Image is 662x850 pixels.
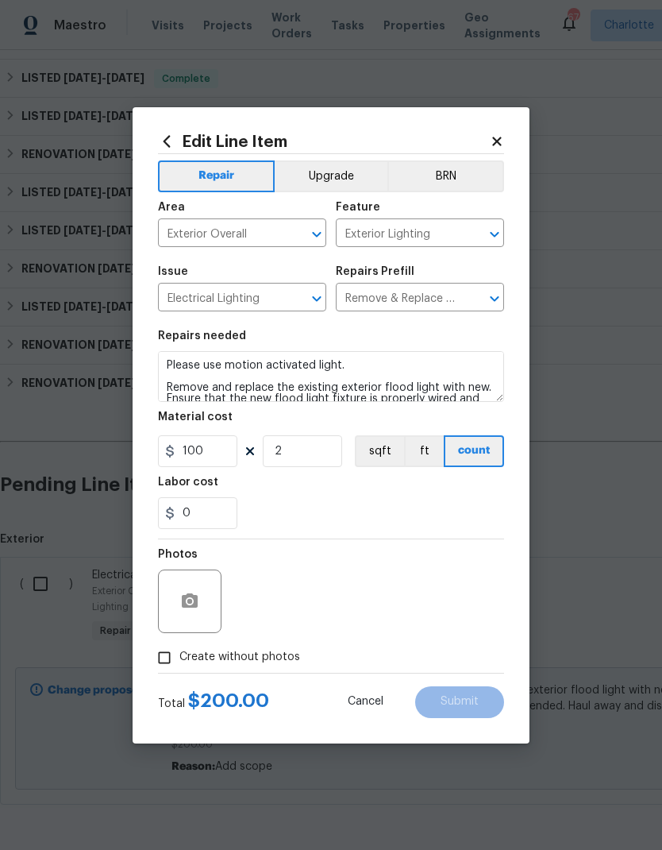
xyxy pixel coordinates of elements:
[158,477,218,488] h5: Labor cost
[158,160,275,192] button: Repair
[158,693,269,712] div: Total
[306,223,328,245] button: Open
[336,266,414,277] h5: Repairs Prefill
[158,351,504,402] textarea: Please use motion activated light. Remove and replace the existing exterior flood light with new....
[387,160,504,192] button: BRN
[158,266,188,277] h5: Issue
[483,288,506,310] button: Open
[404,435,444,467] button: ft
[483,223,506,245] button: Open
[355,435,404,467] button: sqft
[158,549,198,560] h5: Photos
[348,696,383,708] span: Cancel
[158,411,233,423] h5: Material cost
[188,691,269,710] span: $ 200.00
[415,686,504,718] button: Submit
[441,696,479,708] span: Submit
[322,686,409,718] button: Cancel
[444,435,504,467] button: count
[158,202,185,213] h5: Area
[336,202,380,213] h5: Feature
[158,330,246,342] h5: Repairs needed
[158,133,490,150] h2: Edit Line Item
[275,160,388,192] button: Upgrade
[179,649,300,666] span: Create without photos
[306,288,328,310] button: Open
